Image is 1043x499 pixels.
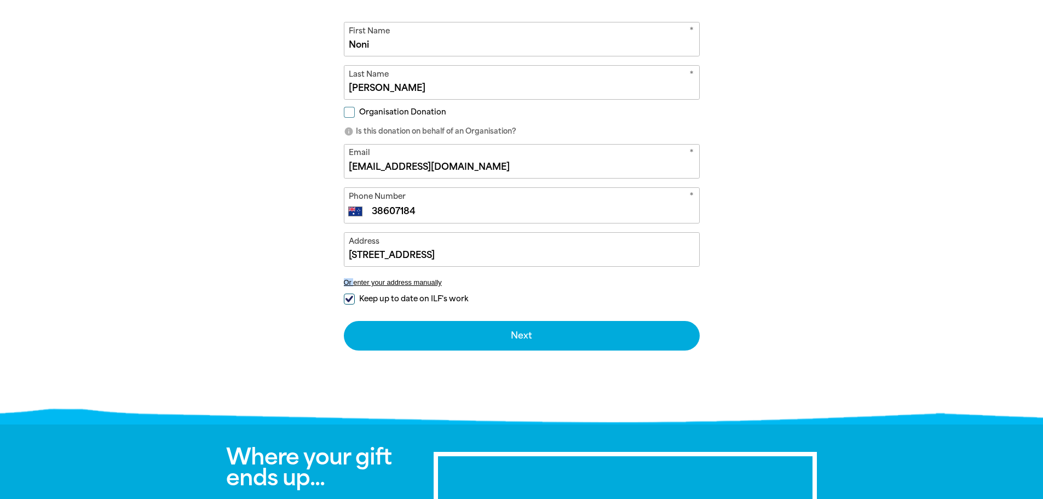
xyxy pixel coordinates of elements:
i: info [344,127,354,136]
input: Organisation Donation [344,107,355,118]
button: Or enter your address manually [344,278,700,286]
input: Keep up to date on ILF's work [344,294,355,305]
span: Organisation Donation [359,107,446,117]
span: Where your gift ends up... [226,444,391,491]
p: Is this donation on behalf of an Organisation? [344,126,700,137]
span: Keep up to date on ILF's work [359,294,468,304]
i: Required [689,191,694,204]
button: Next [344,321,700,351]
